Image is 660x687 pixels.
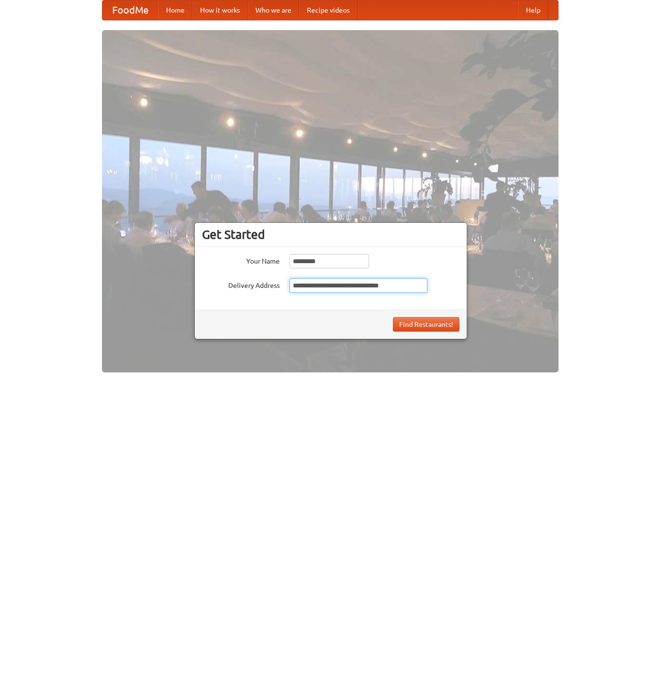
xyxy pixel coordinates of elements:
a: Who we are [248,0,299,20]
a: How it works [192,0,248,20]
a: FoodMe [102,0,158,20]
button: Find Restaurants! [393,317,459,332]
label: Delivery Address [202,278,280,290]
a: Help [518,0,548,20]
a: Recipe videos [299,0,357,20]
a: Home [158,0,192,20]
h3: Get Started [202,227,459,242]
label: Your Name [202,254,280,266]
